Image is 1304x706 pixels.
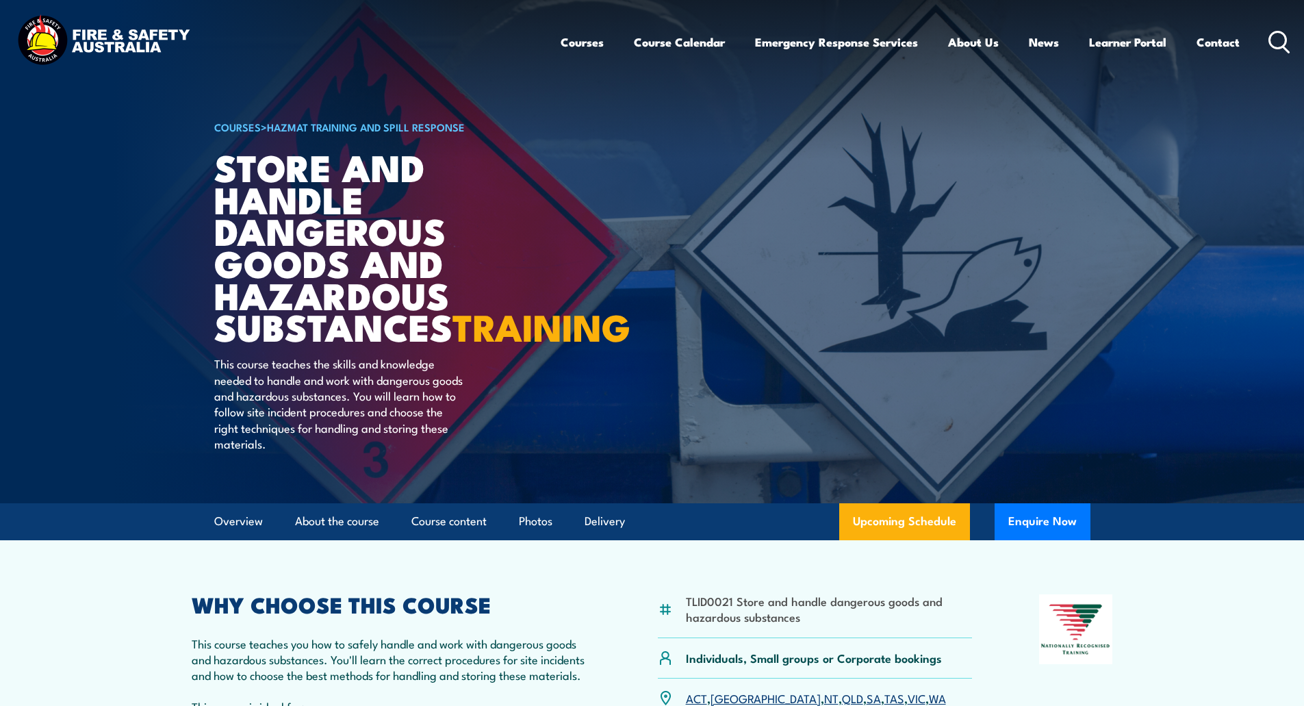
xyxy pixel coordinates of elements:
[711,690,821,706] a: [GEOGRAPHIC_DATA]
[908,690,925,706] a: VIC
[867,690,881,706] a: SA
[842,690,863,706] a: QLD
[214,503,263,540] a: Overview
[267,119,465,134] a: HAZMAT Training and Spill Response
[192,594,591,614] h2: WHY CHOOSE THIS COURSE
[295,503,379,540] a: About the course
[1197,24,1240,60] a: Contact
[585,503,625,540] a: Delivery
[1089,24,1166,60] a: Learner Portal
[214,118,552,135] h6: >
[686,690,946,706] p: , , , , , , ,
[214,119,261,134] a: COURSES
[995,503,1090,540] button: Enquire Now
[214,355,464,451] p: This course teaches the skills and knowledge needed to handle and work with dangerous goods and h...
[824,690,839,706] a: NT
[519,503,552,540] a: Photos
[634,24,725,60] a: Course Calendar
[411,503,487,540] a: Course content
[1039,594,1113,664] img: Nationally Recognised Training logo.
[192,635,591,683] p: This course teaches you how to safely handle and work with dangerous goods and hazardous substanc...
[561,24,604,60] a: Courses
[929,690,946,706] a: WA
[452,297,630,354] strong: TRAINING
[686,593,973,625] li: TLID0021 Store and handle dangerous goods and hazardous substances
[884,690,904,706] a: TAS
[1029,24,1059,60] a: News
[686,650,942,666] p: Individuals, Small groups or Corporate bookings
[755,24,918,60] a: Emergency Response Services
[839,503,970,540] a: Upcoming Schedule
[214,151,552,342] h1: Store And Handle Dangerous Goods and Hazardous Substances
[948,24,999,60] a: About Us
[686,690,707,706] a: ACT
